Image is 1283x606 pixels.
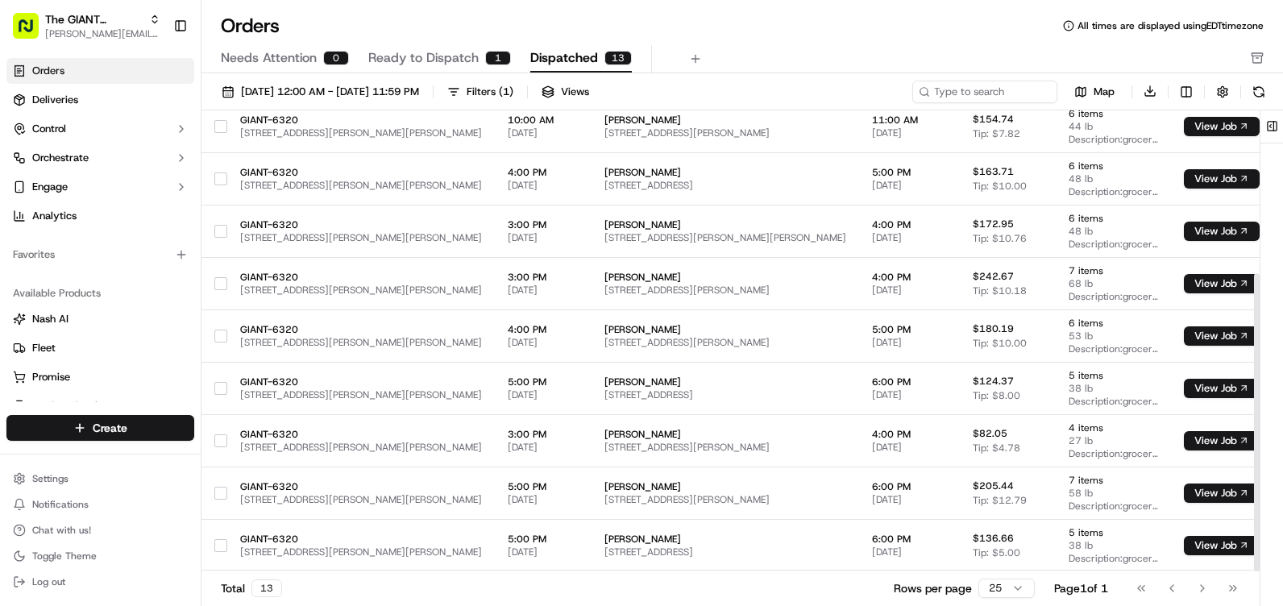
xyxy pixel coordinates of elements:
[6,467,194,490] button: Settings
[508,493,579,506] span: [DATE]
[1069,317,1158,330] span: 6 items
[973,270,1014,283] span: $242.67
[872,480,947,493] span: 6:00 PM
[368,48,479,68] span: Ready to Dispatch
[1184,539,1260,552] a: View Job
[221,579,282,597] div: Total
[32,317,123,333] span: Knowledge Base
[1184,169,1260,189] button: View Job
[32,550,97,562] span: Toggle Theme
[6,306,194,332] button: Nash AI
[240,441,482,454] span: [STREET_ADDRESS][PERSON_NAME][PERSON_NAME]
[6,280,194,306] div: Available Products
[1069,382,1158,395] span: 38 lb
[604,231,846,244] span: [STREET_ADDRESS][PERSON_NAME][PERSON_NAME]
[1069,552,1158,565] span: Description: grocery bags
[973,546,1020,559] span: Tip: $5.00
[872,441,947,454] span: [DATE]
[872,218,947,231] span: 4:00 PM
[973,375,1014,388] span: $124.37
[241,85,419,99] span: [DATE] 12:00 AM - [DATE] 11:59 PM
[499,85,513,99] span: ( 1 )
[32,575,65,588] span: Log out
[32,151,89,165] span: Orchestrate
[240,533,482,546] span: GIANT-6320
[872,533,947,546] span: 6:00 PM
[1069,330,1158,342] span: 53 lb
[240,284,482,297] span: [STREET_ADDRESS][PERSON_NAME][PERSON_NAME]
[508,231,579,244] span: [DATE]
[604,493,846,506] span: [STREET_ADDRESS][PERSON_NAME]
[604,114,846,127] span: [PERSON_NAME]
[73,154,264,170] div: Start new chat
[604,284,846,297] span: [STREET_ADDRESS][PERSON_NAME]
[6,335,194,361] button: Fleet
[13,399,188,413] a: Product Catalog
[6,145,194,171] button: Orchestrate
[872,336,947,349] span: [DATE]
[1069,434,1158,447] span: 27 lb
[872,179,947,192] span: [DATE]
[32,122,66,136] span: Control
[240,127,482,139] span: [STREET_ADDRESS][PERSON_NAME][PERSON_NAME]
[6,571,194,593] button: Log out
[240,271,482,284] span: GIANT-6320
[1069,447,1158,460] span: Description: grocery bags
[973,218,1014,230] span: $172.95
[13,370,188,384] a: Promise
[1069,160,1158,172] span: 6 items
[508,480,579,493] span: 5:00 PM
[1069,342,1158,355] span: Description: grocery bags
[872,546,947,558] span: [DATE]
[240,166,482,179] span: GIANT-6320
[10,310,130,339] a: 📗Knowledge Base
[872,428,947,441] span: 4:00 PM
[32,180,68,194] span: Engage
[1184,172,1260,185] a: View Job
[251,579,282,597] div: 13
[32,312,69,326] span: Nash AI
[973,337,1027,350] span: Tip: $10.00
[323,51,349,65] div: 0
[16,210,108,222] div: Past conversations
[467,85,513,99] div: Filters
[16,318,29,331] div: 📗
[508,428,579,441] span: 3:00 PM
[240,388,482,401] span: [STREET_ADDRESS][PERSON_NAME][PERSON_NAME]
[604,428,846,441] span: [PERSON_NAME]
[1184,431,1260,450] button: View Job
[1184,379,1260,398] button: View Job
[1184,274,1260,293] button: View Job
[45,27,160,40] span: [PERSON_NAME][EMAIL_ADDRESS][PERSON_NAME][DOMAIN_NAME]
[73,170,222,183] div: We're available if you need us!
[13,312,188,326] a: Nash AI
[6,58,194,84] a: Orders
[604,323,846,336] span: [PERSON_NAME]
[32,370,70,384] span: Promise
[530,48,598,68] span: Dispatched
[1064,82,1125,102] button: Map
[973,113,1014,126] span: $154.74
[604,441,846,454] span: [STREET_ADDRESS][PERSON_NAME]
[872,323,947,336] span: 5:00 PM
[1069,474,1158,487] span: 7 items
[561,85,589,99] span: Views
[872,376,947,388] span: 6:00 PM
[973,442,1020,454] span: Tip: $4.78
[13,341,188,355] a: Fleet
[604,533,846,546] span: [PERSON_NAME]
[45,11,143,27] button: The GIANT Company
[6,203,194,229] a: Analytics
[214,81,426,103] button: [DATE] 12:00 AM - [DATE] 11:59 PM
[240,428,482,441] span: GIANT-6320
[485,51,511,65] div: 1
[32,209,77,223] span: Analytics
[32,341,56,355] span: Fleet
[1069,185,1158,198] span: Description: grocery bags
[1248,81,1270,103] button: Refresh
[6,174,194,200] button: Engage
[32,498,89,511] span: Notifications
[240,336,482,349] span: [STREET_ADDRESS][PERSON_NAME][PERSON_NAME]
[1077,19,1264,32] span: All times are displayed using EDT timezone
[1184,487,1260,500] a: View Job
